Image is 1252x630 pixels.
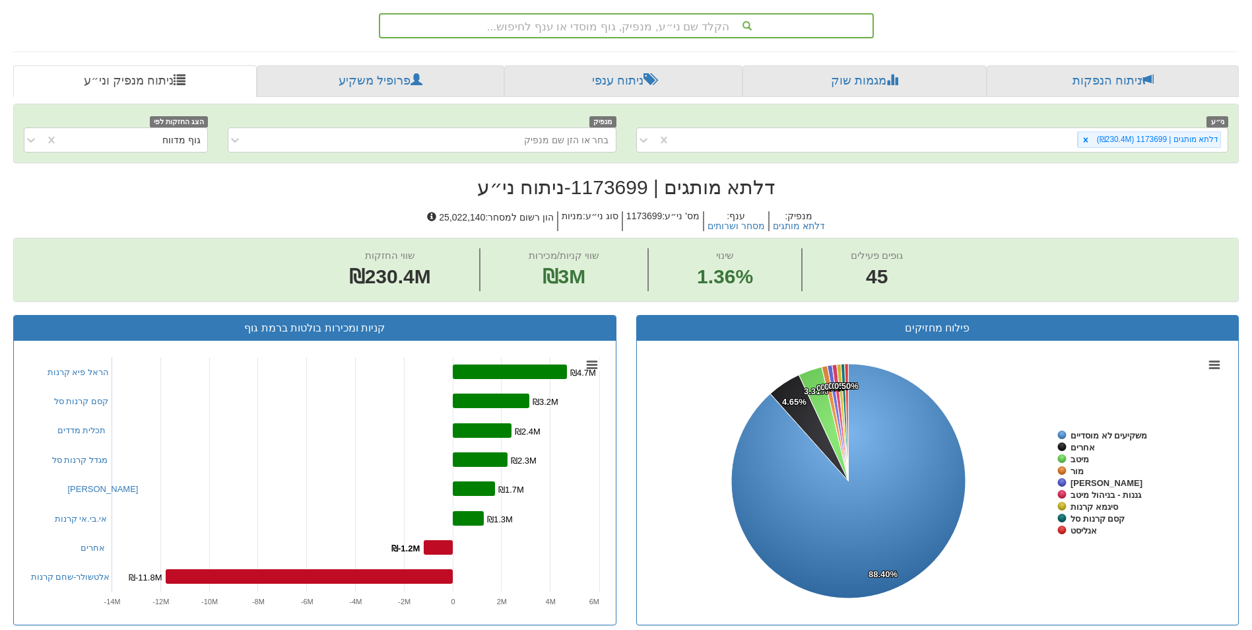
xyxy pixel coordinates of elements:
[257,65,504,97] a: פרופיל משקיע
[869,569,898,579] tspan: 88.40%
[545,598,555,606] text: 4M
[703,211,768,232] h5: ענף :
[511,456,537,466] tspan: ₪2.3M
[533,397,558,407] tspan: ₪3.2M
[589,116,616,127] span: מנפיק
[487,514,513,524] tspan: ₪1.3M
[398,598,411,606] text: -2M
[1071,442,1095,452] tspan: אחרים
[742,65,987,97] a: מגמות שוק
[1071,454,1089,464] tspan: מיטב
[31,572,110,582] a: אלטשולר-שחם קרנות
[201,598,218,606] text: -10M
[832,381,856,391] tspan: 0.51%
[55,514,108,524] a: אי.בי.אי קרנות
[1206,116,1228,127] span: ני״ע
[1071,466,1084,476] tspan: מור
[804,386,828,396] tspan: 3.31%
[820,382,845,392] tspan: 0.64%
[162,133,201,147] div: גוף מדווח
[48,367,109,377] a: הראל פיא קרנות
[349,265,431,287] span: ₪230.4M
[828,381,853,391] tspan: 0.57%
[1093,132,1220,147] div: דלתא מותגים | 1173699 (₪230.4M)
[1071,514,1125,524] tspan: קסם קרנות סל
[773,221,825,231] button: דלתא מותגים
[498,485,524,495] tspan: ₪1.7M
[451,598,455,606] text: 0
[697,263,753,291] span: 1.36%
[380,15,873,37] div: הקלד שם ני״ע, מנפיק, גוף מוסדי או ענף לחיפוש...
[129,573,162,582] tspan: ₪-11.8M
[589,598,599,606] text: 6M
[496,598,506,606] text: 2M
[251,598,264,606] text: -8M
[52,455,108,465] a: מגדל קרנות סל
[1071,431,1147,440] tspan: משקיעים לא מוסדיים
[300,598,313,606] text: -6M
[834,381,859,391] tspan: 0.50%
[515,427,541,437] tspan: ₪2.4M
[104,598,120,606] text: -14M
[365,250,415,261] span: שווי החזקות
[543,265,586,287] span: ₪3M
[424,211,557,232] h5: הון רשום למסחר : 25,022,140
[150,116,208,127] span: הצג החזקות לפי
[57,425,106,435] a: תכלית מדדים
[1071,526,1097,536] tspan: אנליסט
[529,250,599,261] span: שווי קניות/מכירות
[987,65,1239,97] a: ניתוח הנפקות
[504,65,743,97] a: ניתוח ענפי
[1071,478,1142,488] tspan: [PERSON_NAME]
[349,598,362,606] text: -4M
[816,383,841,393] tspan: 0.78%
[570,368,596,378] tspan: ₪4.7M
[782,397,807,407] tspan: 4.65%
[1071,490,1142,500] tspan: גננות - בניהול מיטב
[152,598,169,606] text: -12M
[13,65,257,97] a: ניתוח מנפיק וני״ע
[716,250,734,261] span: שינוי
[68,484,139,494] a: [PERSON_NAME]
[768,211,828,232] h5: מנפיק :
[81,543,105,553] a: אחרים
[708,221,765,231] button: מסחר ושרותים
[622,211,703,232] h5: מס' ני״ע : 1173699
[391,543,420,553] tspan: ₪-1.2M
[13,176,1239,198] h2: דלתא מותגים | 1173699 - ניתוח ני״ע
[24,322,606,334] h3: קניות ומכירות בולטות ברמת גוף
[647,322,1229,334] h3: פילוח מחזיקים
[54,396,108,406] a: קסם קרנות סל
[824,382,849,392] tspan: 0.64%
[557,211,622,232] h5: סוג ני״ע : מניות
[851,250,903,261] span: גופים פעילים
[524,133,609,147] div: בחר או הזן שם מנפיק
[851,263,903,291] span: 45
[1071,502,1119,512] tspan: סיגמא קרנות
